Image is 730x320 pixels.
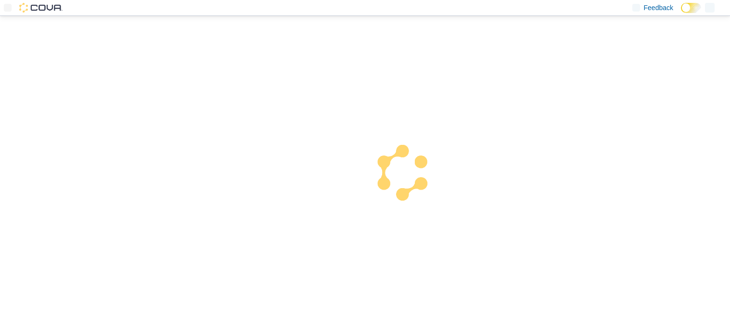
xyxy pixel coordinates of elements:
[19,3,63,13] img: Cova
[644,3,673,13] span: Feedback
[681,3,701,13] input: Dark Mode
[365,138,437,210] img: cova-loader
